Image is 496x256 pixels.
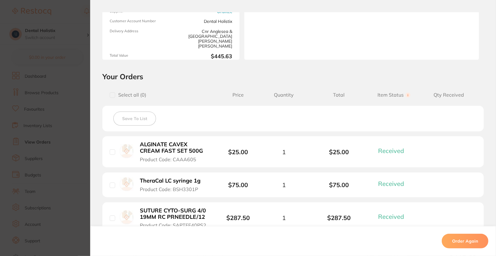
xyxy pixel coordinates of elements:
span: Total Value [110,53,168,60]
span: 1 [282,148,286,155]
button: Received [377,180,412,187]
span: Received [378,147,404,155]
b: $25.00 [311,148,367,155]
span: Price [220,92,256,98]
span: Select all ( 0 ) [115,92,146,98]
button: TheraCal LC syringe 1g Product Code: BSH3301P [138,177,208,192]
button: ALGINATE CAVEX CREAM FAST SET 500G Product Code: CAAA605 [138,141,211,162]
span: Product Code: CAAA605 [140,157,196,162]
b: $287.50 [311,214,367,221]
b: ALGINATE CAVEX CREAM FAST SET 500G [140,141,209,154]
span: Item Status [367,92,422,98]
b: $75.00 [311,181,367,188]
b: TheraCal LC syringe 1g [140,178,200,184]
span: Quantity [257,92,312,98]
span: Total [311,92,367,98]
span: Received [378,213,404,220]
button: Received [377,213,412,220]
b: SUTURE CYTO-SURG 4/0 19MM RC PRNEEDLE/12 [140,208,209,220]
img: SUTURE CYTO-SURG 4/0 19MM RC PRNEEDLE/12 [120,210,133,224]
button: Order Again [442,234,488,248]
img: ALGINATE CAVEX CREAM FAST SET 500G [120,144,133,158]
h2: Your Orders [102,72,484,81]
button: Received [377,147,412,155]
b: $25.00 [228,148,248,156]
span: 1 [282,214,286,221]
span: Dental Holistix [173,19,232,24]
button: SUTURE CYTO-SURG 4/0 19MM RC PRNEEDLE/12 Product Code: SAPTFE40PS2 [138,207,211,229]
span: Product Code: BSH3301P [140,187,198,192]
span: Customer Account Number [110,19,168,24]
button: Save To List [113,112,156,126]
b: $75.00 [228,181,248,189]
span: Qty Received [421,92,477,98]
span: Product Code: SAPTFE40PS2 [140,222,206,228]
span: 1 [282,181,286,188]
b: $445.63 [173,53,232,60]
b: $287.50 [226,214,250,222]
img: TheraCal LC syringe 1g [120,177,133,191]
span: Received [378,180,404,187]
span: Delivery Address [110,29,168,48]
a: Oraltec [217,9,232,14]
span: Cnr Anglesea & [GEOGRAPHIC_DATA][PERSON_NAME][PERSON_NAME] [173,29,232,48]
